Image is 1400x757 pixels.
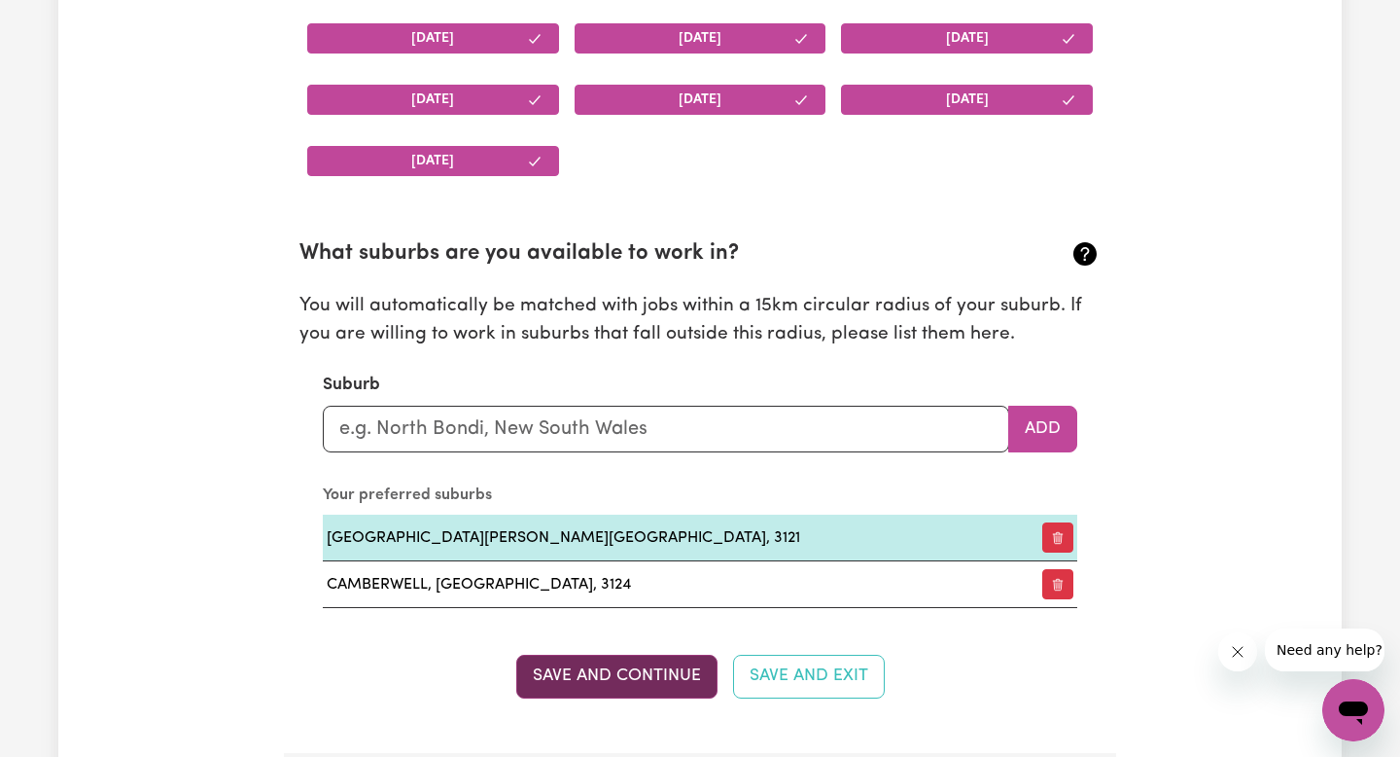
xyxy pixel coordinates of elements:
[575,23,826,54] button: [DATE]
[1322,679,1384,741] iframe: Button to launch messaging window
[841,23,1093,54] button: [DATE]
[575,85,826,115] button: [DATE]
[323,373,380,398] label: Suburb
[299,241,967,268] h2: What suburbs are you available to work in?
[307,23,559,54] button: [DATE]
[323,561,1021,608] td: CAMBERWELL, [GEOGRAPHIC_DATA], 3124
[323,515,1021,561] td: [GEOGRAPHIC_DATA][PERSON_NAME][GEOGRAPHIC_DATA], 3121
[323,476,1077,515] caption: Your preferred suburbs
[1042,523,1073,553] button: Remove preferred suburb
[841,85,1093,115] button: [DATE]
[733,655,885,698] button: Save and Exit
[299,293,1101,349] p: You will automatically be matched with jobs within a 15km circular radius of your suburb. If you ...
[516,655,717,698] button: Save and Continue
[1265,629,1384,671] iframe: Message from company
[1008,406,1077,452] button: Add to preferred suburbs
[1042,569,1073,599] button: Remove preferred suburb
[323,406,1009,452] input: e.g. North Bondi, New South Wales
[307,146,559,176] button: [DATE]
[1218,632,1257,671] iframe: Close message
[307,85,559,115] button: [DATE]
